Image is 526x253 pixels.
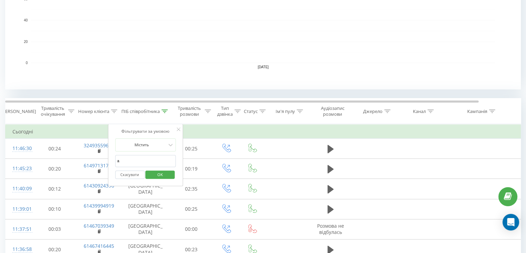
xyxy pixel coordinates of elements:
[170,139,213,159] td: 00:25
[170,159,213,179] td: 00:19
[413,108,426,114] div: Канал
[502,214,519,230] div: Open Intercom Messenger
[12,162,26,175] div: 11:45:23
[115,128,176,135] div: Фільтрувати за умовою
[33,139,76,159] td: 00:24
[258,65,269,69] text: [DATE]
[24,18,28,22] text: 40
[33,179,76,199] td: 00:12
[317,223,344,235] span: Розмова не відбулась
[121,219,170,239] td: [GEOGRAPHIC_DATA]
[78,108,109,114] div: Номер клієнта
[170,179,213,199] td: 02:35
[176,105,203,117] div: Тривалість розмови
[121,108,160,114] div: ПІБ співробітника
[1,108,36,114] div: [PERSON_NAME]
[363,108,382,114] div: Джерело
[217,105,233,117] div: Тип дзвінка
[84,202,114,209] a: 61439994919
[150,169,170,180] span: OK
[316,105,349,117] div: Аудіозапис розмови
[12,223,26,236] div: 11:37:51
[12,202,26,216] div: 11:39:01
[33,219,76,239] td: 00:03
[115,171,145,179] button: Скасувати
[467,108,487,114] div: Кампанія
[84,243,114,249] a: 61467416445
[84,223,114,229] a: 61467039349
[84,142,114,149] a: 32493559630
[12,142,26,155] div: 11:46:30
[170,199,213,219] td: 00:25
[84,162,114,169] a: 61497131717
[146,171,175,179] button: OK
[121,199,170,219] td: [GEOGRAPHIC_DATA]
[170,219,213,239] td: 00:00
[12,182,26,195] div: 11:40:09
[115,155,176,167] input: Введіть значення
[84,182,114,189] a: 61430924396
[121,179,170,199] td: [GEOGRAPHIC_DATA]
[33,159,76,179] td: 00:20
[24,40,28,44] text: 20
[244,108,258,114] div: Статус
[39,105,66,117] div: Тривалість очікування
[33,199,76,219] td: 00:10
[276,108,295,114] div: Ім'я пулу
[26,61,28,65] text: 0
